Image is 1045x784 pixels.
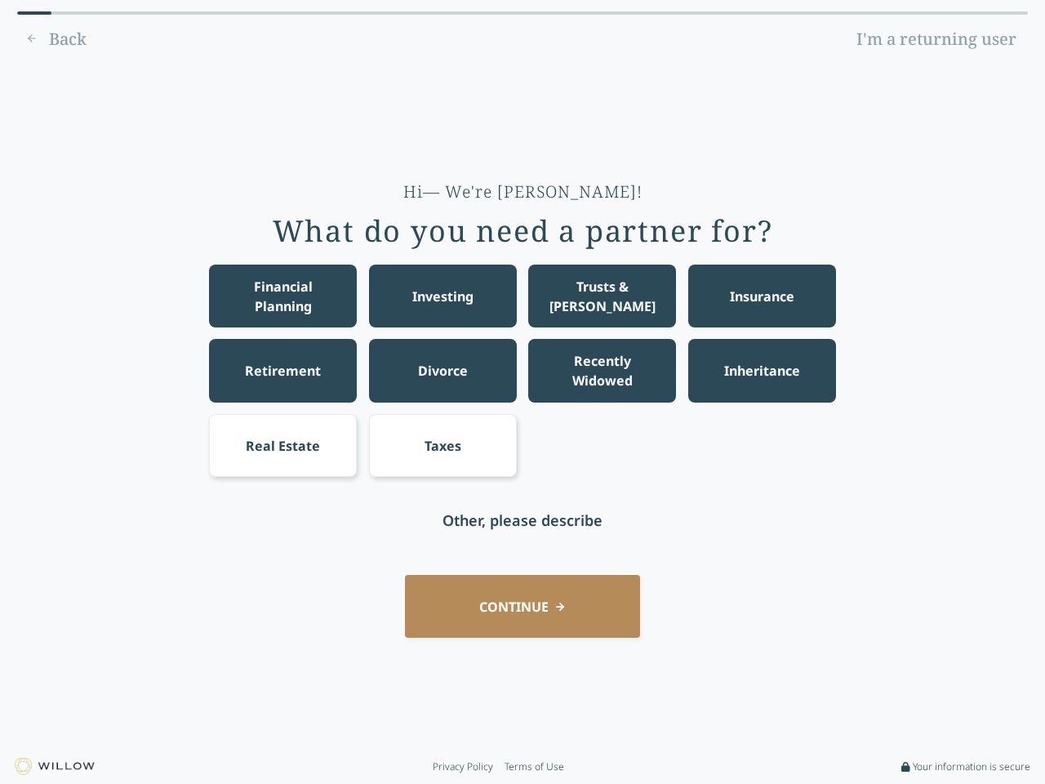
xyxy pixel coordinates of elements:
[418,361,468,381] div: Divorce
[544,351,661,390] div: Recently Widowed
[442,509,603,532] div: Other, please describe
[412,287,474,306] div: Investing
[425,436,461,456] div: Taxes
[403,180,643,203] div: Hi— We're [PERSON_NAME]!
[544,277,661,316] div: Trusts & [PERSON_NAME]
[273,215,773,247] div: What do you need a partner for?
[433,760,493,773] a: Privacy Policy
[245,361,321,381] div: Retirement
[405,575,640,638] button: CONTINUE
[913,760,1030,773] span: Your information is secure
[225,277,342,316] div: Financial Planning
[15,758,95,775] img: Willow logo
[17,11,51,15] div: 0% complete
[246,436,320,456] div: Real Estate
[724,361,800,381] div: Inheritance
[845,26,1028,52] a: I'm a returning user
[730,287,794,306] div: Insurance
[505,760,564,773] a: Terms of Use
